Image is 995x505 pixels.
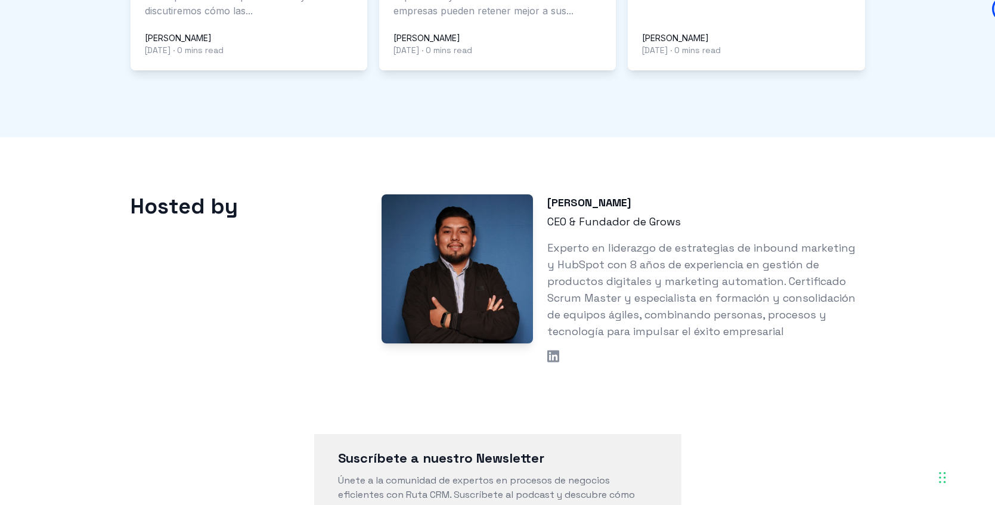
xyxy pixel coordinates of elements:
p: CEO & Fundador de Grows [547,213,864,230]
span: 0 mins read [426,44,472,56]
time: [DATE] [642,44,668,56]
time: [DATE] [145,44,171,56]
a: [PERSON_NAME] [393,33,460,43]
span: 0 mins read [177,44,224,56]
img: Stuart Toledo - Podcast Host [382,194,533,343]
time: [DATE] [393,44,419,56]
a: [PERSON_NAME] [642,33,709,43]
h3: [PERSON_NAME] [547,194,864,211]
span: · [670,44,672,56]
p: Experto en liderazgo de estrategias de inbound marketing y HubSpot con 8 años de experiencia en g... [547,240,864,340]
span: 0 mins read [674,44,721,56]
span: · [421,44,423,56]
h2: Hosted by [131,194,362,218]
span: · [173,44,175,56]
h3: Suscríbete a nuestro Newsletter [338,452,658,464]
div: Drag [939,460,946,495]
a: [PERSON_NAME] [145,33,212,43]
iframe: Chat Widget [780,338,995,505]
